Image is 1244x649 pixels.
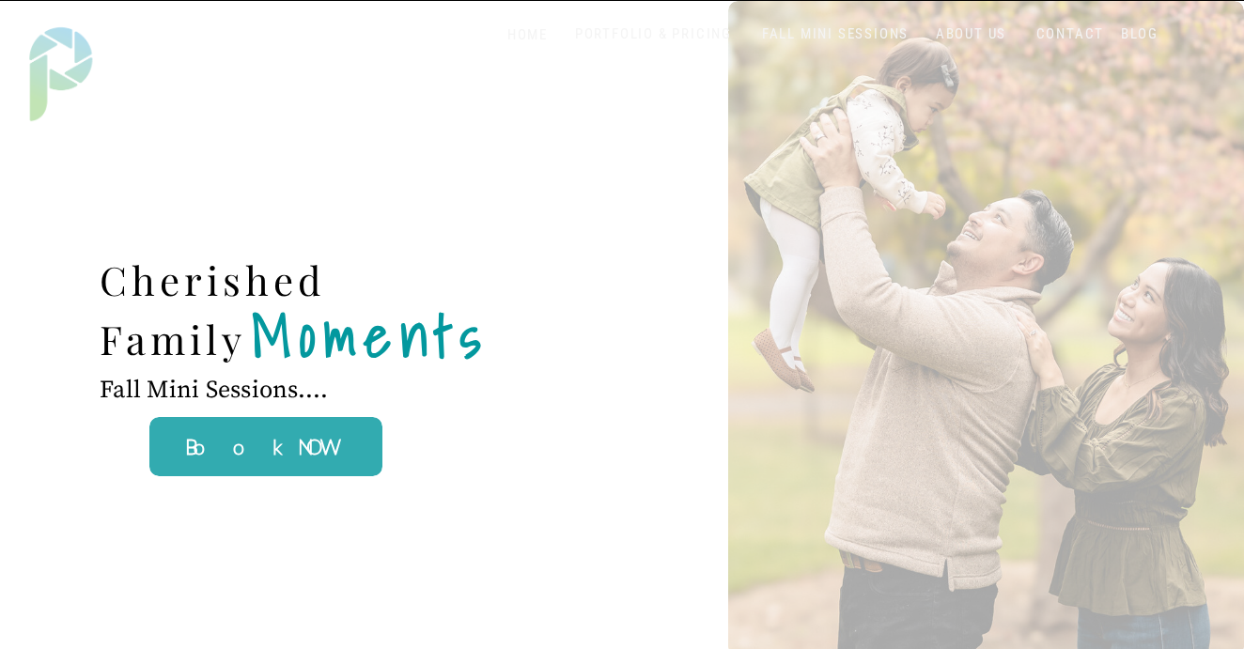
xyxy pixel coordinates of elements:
a: BLOG [1116,25,1163,43]
a: PORTFOLIO & PRICING [568,25,739,43]
b: Book NOW [185,434,347,459]
a: FALL MINI SESSIONS [757,25,913,43]
a: Book NOW [70,428,460,465]
p: Fall Mini Sessions.... [100,376,447,457]
b: Moments [252,289,489,381]
a: CONTACT [1032,25,1109,43]
a: HOME [488,26,568,44]
a: ABOUT US [931,25,1011,43]
h2: Cherished Family [100,251,381,368]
